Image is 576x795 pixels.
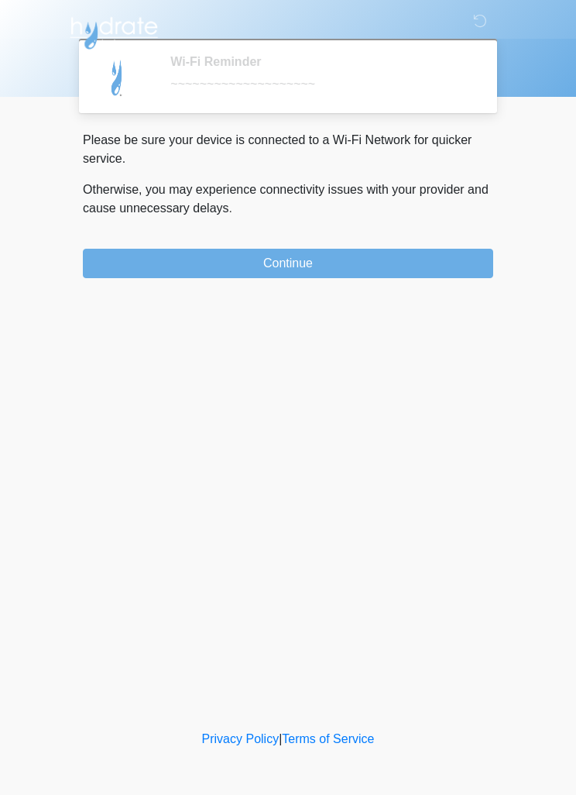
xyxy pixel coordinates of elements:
div: ~~~~~~~~~~~~~~~~~~~~ [170,75,470,94]
a: Privacy Policy [202,732,279,745]
span: . [229,201,232,215]
button: Continue [83,249,493,278]
p: Otherwise, you may experience connectivity issues with your provider and cause unnecessary delays [83,181,493,218]
a: | [279,732,282,745]
a: Terms of Service [282,732,374,745]
img: Agent Avatar [94,54,141,101]
img: Hydrate IV Bar - Chandler Logo [67,12,160,50]
p: Please be sure your device is connected to a Wi-Fi Network for quicker service. [83,131,493,168]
